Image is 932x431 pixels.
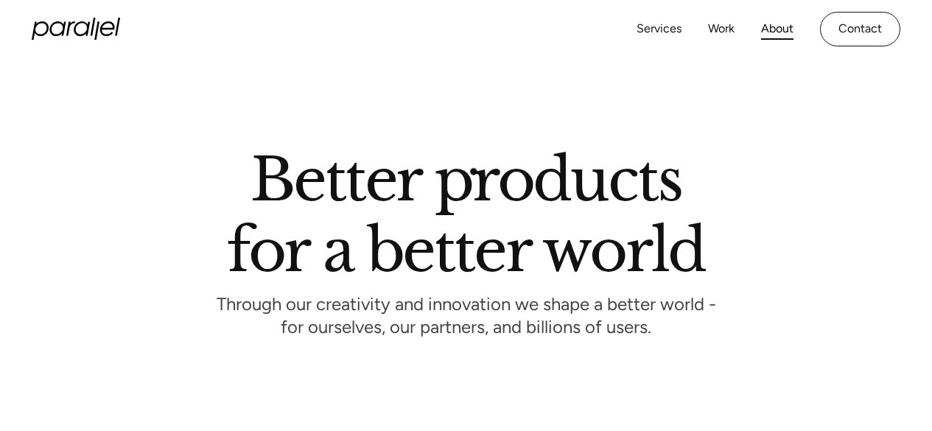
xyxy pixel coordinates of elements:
p: Through our creativity and innovation we shape a better world - for ourselves, our partners, and ... [217,298,716,338]
a: Services [637,18,682,40]
a: About [761,18,793,40]
h1: Better products for a better world [227,158,705,272]
a: home [32,18,120,40]
a: Contact [820,12,900,46]
a: Work [708,18,735,40]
